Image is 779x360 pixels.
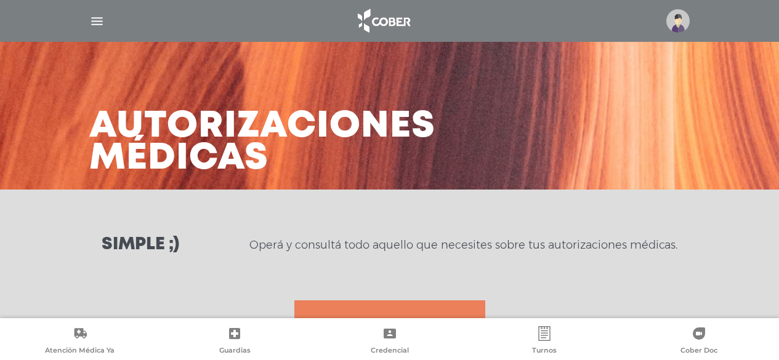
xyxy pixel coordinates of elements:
a: Atención Médica Ya [2,326,157,358]
img: Cober_menu-lines-white.svg [89,14,105,29]
a: Guardias [157,326,312,358]
img: profile-placeholder.svg [666,9,690,33]
a: Cober Doc [622,326,777,358]
p: Operá y consultá todo aquello que necesites sobre tus autorizaciones médicas. [249,238,677,252]
span: Atención Médica Ya [45,346,115,357]
h3: Simple ;) [102,236,179,254]
a: Turnos [467,326,621,358]
a: Credencial [312,326,467,358]
h3: Autorizaciones médicas [89,111,435,175]
img: logo_cober_home-white.png [351,6,416,36]
span: Turnos [532,346,557,357]
span: Cober Doc [680,346,717,357]
span: Guardias [219,346,251,357]
span: Credencial [371,346,409,357]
